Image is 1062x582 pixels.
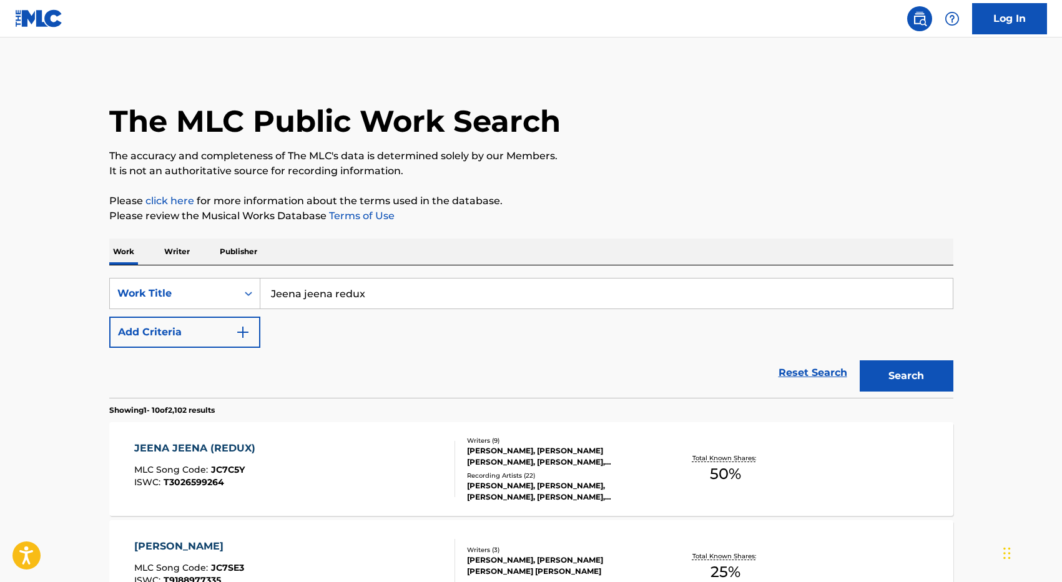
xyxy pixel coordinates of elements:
div: [PERSON_NAME], [PERSON_NAME] [PERSON_NAME], [PERSON_NAME], [PERSON_NAME] [PERSON_NAME] [PERSON_NA... [467,445,656,468]
span: JC7C5Y [211,464,245,475]
div: JEENA JEENA (REDUX) [134,441,262,456]
div: Recording Artists ( 22 ) [467,471,656,480]
p: The accuracy and completeness of The MLC's data is determined solely by our Members. [109,149,953,164]
div: [PERSON_NAME] [134,539,244,554]
img: MLC Logo [15,9,63,27]
span: MLC Song Code : [134,562,211,573]
div: [PERSON_NAME], [PERSON_NAME] [PERSON_NAME] [PERSON_NAME] [467,555,656,577]
p: Total Known Shares: [692,551,759,561]
img: search [912,11,927,26]
div: Writers ( 9 ) [467,436,656,445]
a: Reset Search [772,359,853,387]
div: [PERSON_NAME], [PERSON_NAME], [PERSON_NAME], [PERSON_NAME], [PERSON_NAME] M [467,480,656,503]
p: Showing 1 - 10 of 2,102 results [109,405,215,416]
p: Please review the Musical Works Database [109,209,953,224]
img: 9d2ae6d4665cec9f34b9.svg [235,325,250,340]
form: Search Form [109,278,953,398]
p: Publisher [216,239,261,265]
a: click here [145,195,194,207]
img: help [945,11,960,26]
div: Help [940,6,965,31]
p: Writer [160,239,194,265]
a: JEENA JEENA (REDUX)MLC Song Code:JC7C5YISWC:T3026599264Writers (9)[PERSON_NAME], [PERSON_NAME] [P... [109,422,953,516]
span: T3026599264 [164,476,224,488]
button: Add Criteria [109,317,260,348]
div: Work Title [117,286,230,301]
span: JC7SE3 [211,562,244,573]
span: MLC Song Code : [134,464,211,475]
p: Please for more information about the terms used in the database. [109,194,953,209]
div: Writers ( 3 ) [467,545,656,555]
span: 50 % [710,463,741,485]
p: Total Known Shares: [692,453,759,463]
p: It is not an authoritative source for recording information. [109,164,953,179]
a: Public Search [907,6,932,31]
span: ISWC : [134,476,164,488]
iframe: Chat Widget [1000,522,1062,582]
a: Log In [972,3,1047,34]
h1: The MLC Public Work Search [109,102,561,140]
p: Work [109,239,138,265]
a: Terms of Use [327,210,395,222]
button: Search [860,360,953,392]
div: Drag [1003,535,1011,572]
